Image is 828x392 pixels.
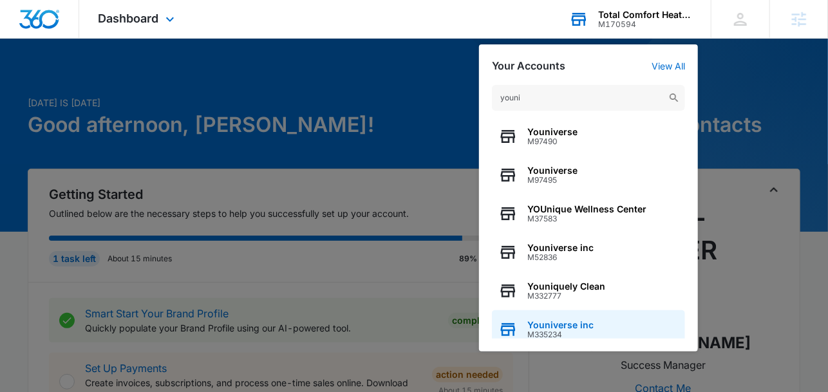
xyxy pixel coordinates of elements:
[598,20,692,29] div: account id
[598,10,692,20] div: account name
[527,214,646,223] span: M37583
[527,137,578,146] span: M97490
[527,165,578,176] span: Youniverse
[492,310,685,349] button: Youniverse incM335234
[492,156,685,194] button: YouniverseM97495
[492,60,565,72] h2: Your Accounts
[527,127,578,137] span: Youniverse
[652,61,685,71] a: View All
[527,330,594,339] span: M335234
[527,320,594,330] span: Youniverse inc
[99,12,159,25] span: Dashboard
[492,194,685,233] button: YOUnique Wellness CenterM37583
[527,243,594,253] span: Youniverse inc
[492,85,685,111] input: Search Accounts
[527,281,605,292] span: Youniquely Clean
[492,272,685,310] button: Youniquely CleanM332777
[492,233,685,272] button: Youniverse incM52836
[492,117,685,156] button: YouniverseM97490
[527,176,578,185] span: M97495
[527,204,646,214] span: YOUnique Wellness Center
[527,292,605,301] span: M332777
[527,253,594,262] span: M52836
